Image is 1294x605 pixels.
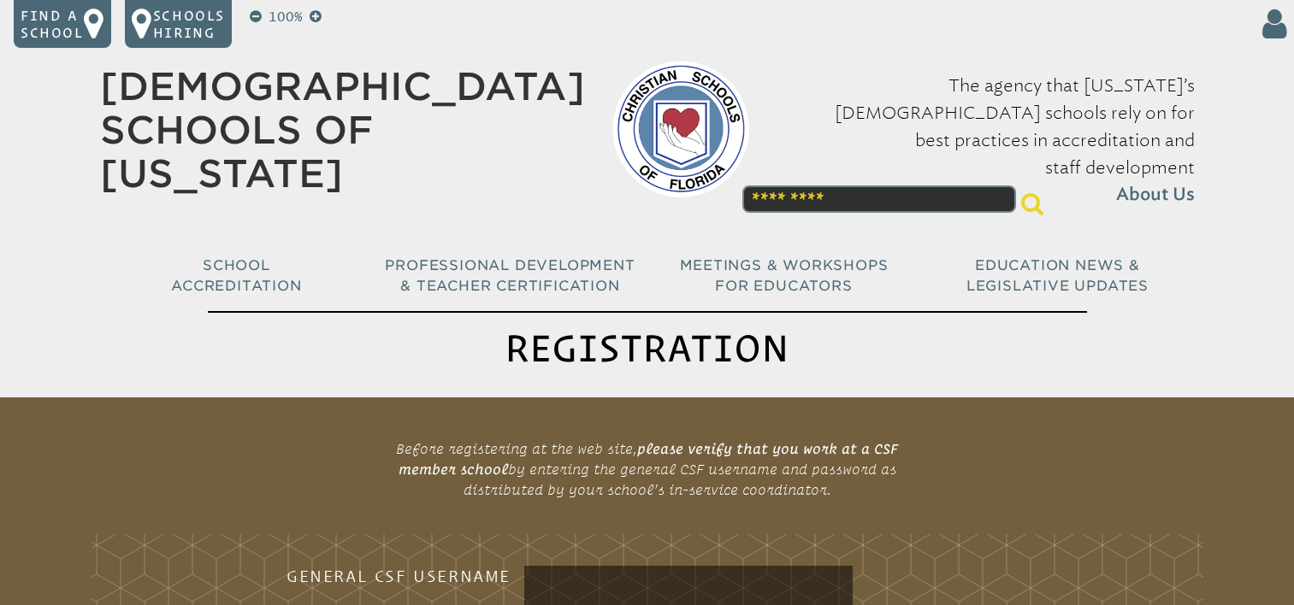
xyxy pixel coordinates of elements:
[208,311,1087,384] h1: Registration
[153,7,225,41] p: Schools Hiring
[367,432,928,507] p: Before registering at the web site, by entering the general CSF username and password as distribu...
[680,257,889,294] span: Meetings & Workshops for Educators
[171,257,301,294] span: School Accreditation
[21,7,84,41] p: Find a school
[777,72,1195,209] p: The agency that [US_STATE]’s [DEMOGRAPHIC_DATA] schools rely on for best practices in accreditati...
[966,257,1149,294] span: Education News & Legislative Updates
[399,441,899,477] b: please verify that you work at a CSF member school
[612,61,749,197] img: csf-logo-web-colors.png
[237,566,511,586] h3: General CSF Username
[385,257,635,294] span: Professional Development & Teacher Certification
[100,64,585,196] a: [DEMOGRAPHIC_DATA] Schools of [US_STATE]
[265,7,306,27] p: 100%
[1116,181,1195,209] span: About Us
